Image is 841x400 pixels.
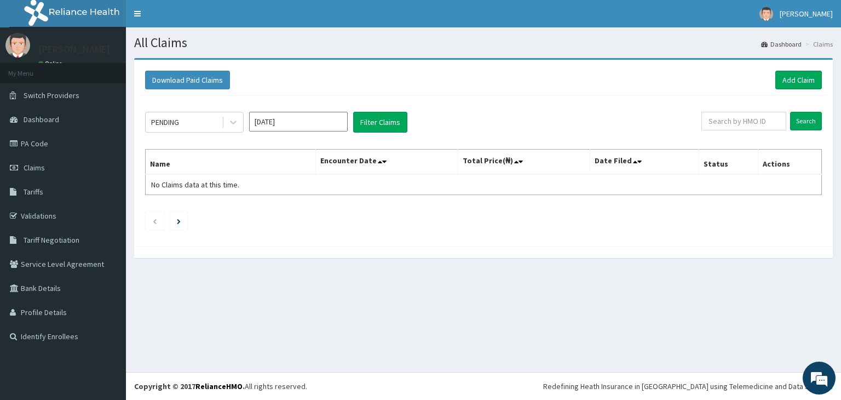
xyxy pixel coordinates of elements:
[775,71,822,89] a: Add Claim
[803,39,833,49] li: Claims
[134,381,245,391] strong: Copyright © 2017 .
[701,112,786,130] input: Search by HMO ID
[353,112,407,133] button: Filter Claims
[24,235,79,245] span: Tariff Negotiation
[699,150,758,175] th: Status
[38,44,110,54] p: [PERSON_NAME]
[151,117,179,128] div: PENDING
[38,60,65,67] a: Online
[590,150,699,175] th: Date Filed
[145,71,230,89] button: Download Paid Claims
[316,150,458,175] th: Encounter Date
[24,90,79,100] span: Switch Providers
[195,381,243,391] a: RelianceHMO
[758,150,821,175] th: Actions
[177,216,181,226] a: Next page
[759,7,773,21] img: User Image
[126,372,841,400] footer: All rights reserved.
[458,150,590,175] th: Total Price(₦)
[134,36,833,50] h1: All Claims
[780,9,833,19] span: [PERSON_NAME]
[146,150,316,175] th: Name
[543,381,833,392] div: Redefining Heath Insurance in [GEOGRAPHIC_DATA] using Telemedicine and Data Science!
[151,180,239,190] span: No Claims data at this time.
[24,163,45,173] span: Claims
[790,112,822,130] input: Search
[5,33,30,58] img: User Image
[249,112,348,132] input: Select Month and Year
[761,39,802,49] a: Dashboard
[152,216,157,226] a: Previous page
[24,187,43,197] span: Tariffs
[24,115,59,124] span: Dashboard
